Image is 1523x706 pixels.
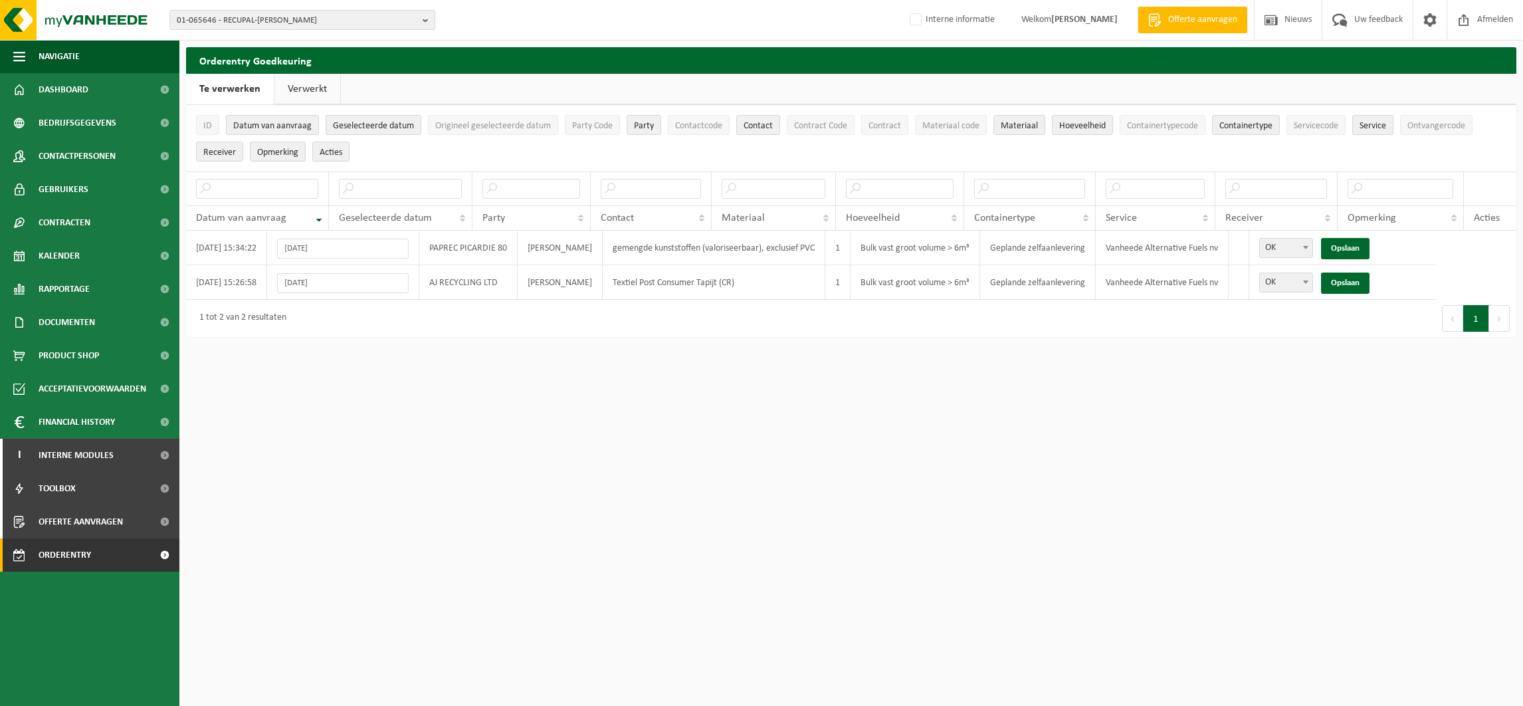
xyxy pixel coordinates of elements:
[668,115,730,135] button: ContactcodeContactcode: Activate to sort
[482,213,505,223] span: Party
[1165,13,1241,27] span: Offerte aanvragen
[1321,238,1370,259] a: Opslaan
[326,115,421,135] button: Geselecteerde datumGeselecteerde datum: Activate to sort
[250,142,306,162] button: OpmerkingOpmerking: Activate to sort
[974,213,1035,223] span: Containertype
[1352,115,1393,135] button: ServiceService: Activate to sort
[603,265,825,300] td: Textiel Post Consumer Tapijt (CR)
[39,273,90,306] span: Rapportage
[39,140,116,173] span: Contactpersonen
[565,115,620,135] button: Party CodeParty Code: Activate to sort
[1463,305,1489,332] button: 1
[274,74,340,104] a: Verwerkt
[193,306,286,330] div: 1 tot 2 van 2 resultaten
[333,121,414,131] span: Geselecteerde datum
[572,121,613,131] span: Party Code
[39,372,146,406] span: Acceptatievoorwaarden
[980,231,1096,265] td: Geplande zelfaanlevering
[39,306,95,339] span: Documenten
[1360,121,1386,131] span: Service
[1051,15,1118,25] strong: [PERSON_NAME]
[1348,213,1396,223] span: Opmerking
[203,148,236,158] span: Receiver
[1106,213,1137,223] span: Service
[1294,121,1338,131] span: Servicecode
[846,213,900,223] span: Hoeveelheid
[851,231,980,265] td: Bulk vast groot volume > 6m³
[1127,121,1198,131] span: Containertypecode
[39,505,123,538] span: Offerte aanvragen
[1260,239,1312,257] span: OK
[787,115,855,135] button: Contract CodeContract Code: Activate to sort
[39,40,80,73] span: Navigatie
[257,148,298,158] span: Opmerking
[39,339,99,372] span: Product Shop
[39,106,116,140] span: Bedrijfsgegevens
[39,73,88,106] span: Dashboard
[186,265,267,300] td: [DATE] 15:26:58
[169,10,435,30] button: 01-065646 - RECUPAL-[PERSON_NAME]
[601,213,634,223] span: Contact
[1400,115,1472,135] button: OntvangercodeOntvangercode: Activate to sort
[675,121,722,131] span: Contactcode
[794,121,847,131] span: Contract Code
[980,265,1096,300] td: Geplande zelfaanlevering
[603,231,825,265] td: gemengde kunststoffen (valoriseerbaar), exclusief PVC
[1407,121,1465,131] span: Ontvangercode
[1001,121,1038,131] span: Materiaal
[39,538,150,572] span: Orderentry Goedkeuring
[915,115,987,135] button: Materiaal codeMateriaal code: Activate to sort
[39,239,80,273] span: Kalender
[1442,305,1463,332] button: Previous
[518,231,603,265] td: [PERSON_NAME]
[907,10,995,30] label: Interne informatie
[1259,273,1313,293] span: OK
[744,121,773,131] span: Contact
[39,439,114,472] span: Interne modules
[1096,231,1229,265] td: Vanheede Alternative Fuels nv
[1212,115,1280,135] button: ContainertypeContainertype: Activate to sort
[1321,273,1370,294] a: Opslaan
[518,265,603,300] td: [PERSON_NAME]
[39,406,115,439] span: Financial History
[634,121,654,131] span: Party
[1120,115,1205,135] button: ContainertypecodeContainertypecode: Activate to sort
[186,231,267,265] td: [DATE] 15:34:22
[1138,7,1247,33] a: Offerte aanvragen
[203,121,212,131] span: ID
[722,213,765,223] span: Materiaal
[428,115,558,135] button: Origineel geselecteerde datumOrigineel geselecteerde datum: Activate to sort
[339,213,432,223] span: Geselecteerde datum
[233,121,312,131] span: Datum van aanvraag
[312,142,350,162] button: Acties
[177,11,417,31] span: 01-065646 - RECUPAL-[PERSON_NAME]
[993,115,1045,135] button: MateriaalMateriaal: Activate to sort
[1474,213,1500,223] span: Acties
[825,265,851,300] td: 1
[39,206,90,239] span: Contracten
[419,265,518,300] td: AJ RECYCLING LTD
[1259,238,1313,258] span: OK
[186,74,274,104] a: Te verwerken
[851,265,980,300] td: Bulk vast groot volume > 6m³
[226,115,319,135] button: Datum van aanvraagDatum van aanvraag: Activate to remove sorting
[39,472,76,505] span: Toolbox
[39,173,88,206] span: Gebruikers
[1219,121,1272,131] span: Containertype
[196,142,243,162] button: ReceiverReceiver: Activate to sort
[861,115,908,135] button: ContractContract: Activate to sort
[825,231,851,265] td: 1
[736,115,780,135] button: ContactContact: Activate to sort
[1489,305,1510,332] button: Next
[627,115,661,135] button: PartyParty: Activate to sort
[1059,121,1106,131] span: Hoeveelheid
[196,213,286,223] span: Datum van aanvraag
[1286,115,1346,135] button: ServicecodeServicecode: Activate to sort
[320,148,342,158] span: Acties
[1096,265,1229,300] td: Vanheede Alternative Fuels nv
[196,115,219,135] button: IDID: Activate to sort
[13,439,25,472] span: I
[922,121,979,131] span: Materiaal code
[186,47,1516,73] h2: Orderentry Goedkeuring
[1260,273,1312,292] span: OK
